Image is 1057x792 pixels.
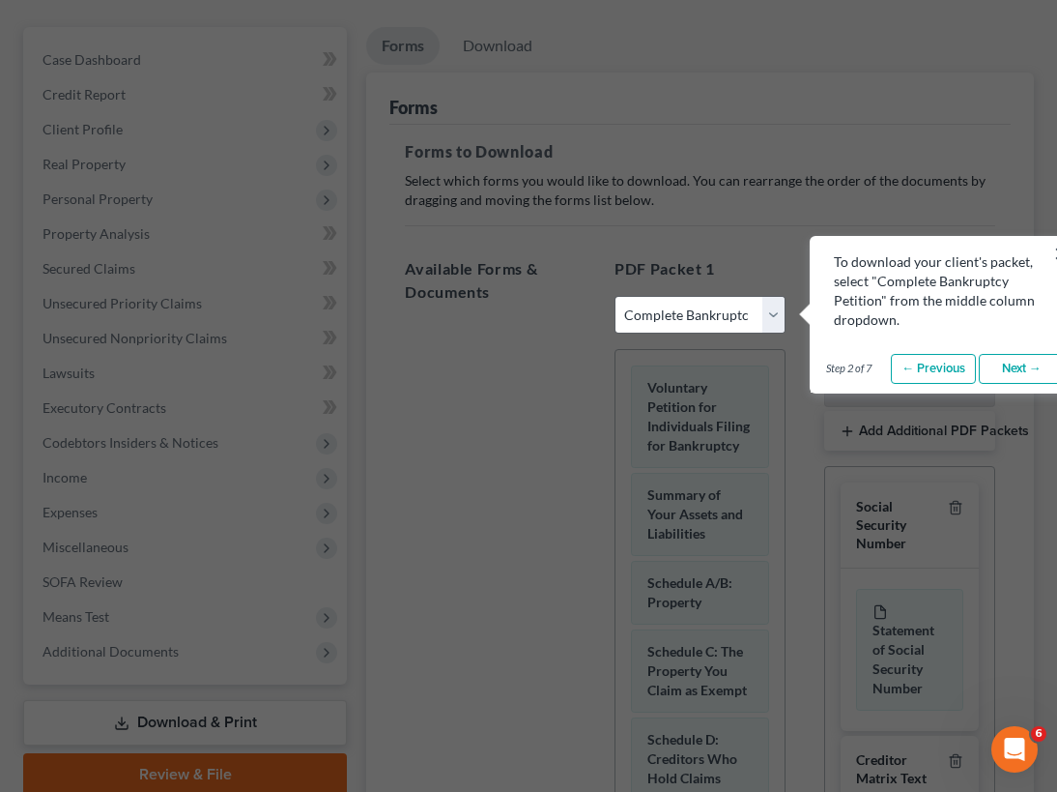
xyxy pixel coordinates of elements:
div: To download your client's packet, select "Complete Bankruptcy Petition" from the middle column dr... [834,252,1056,330]
iframe: Intercom live chat [991,726,1038,773]
span: 6 [1031,726,1046,742]
a: ← Previous [891,354,976,385]
span: Step 2 of 7 [826,361,871,376]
